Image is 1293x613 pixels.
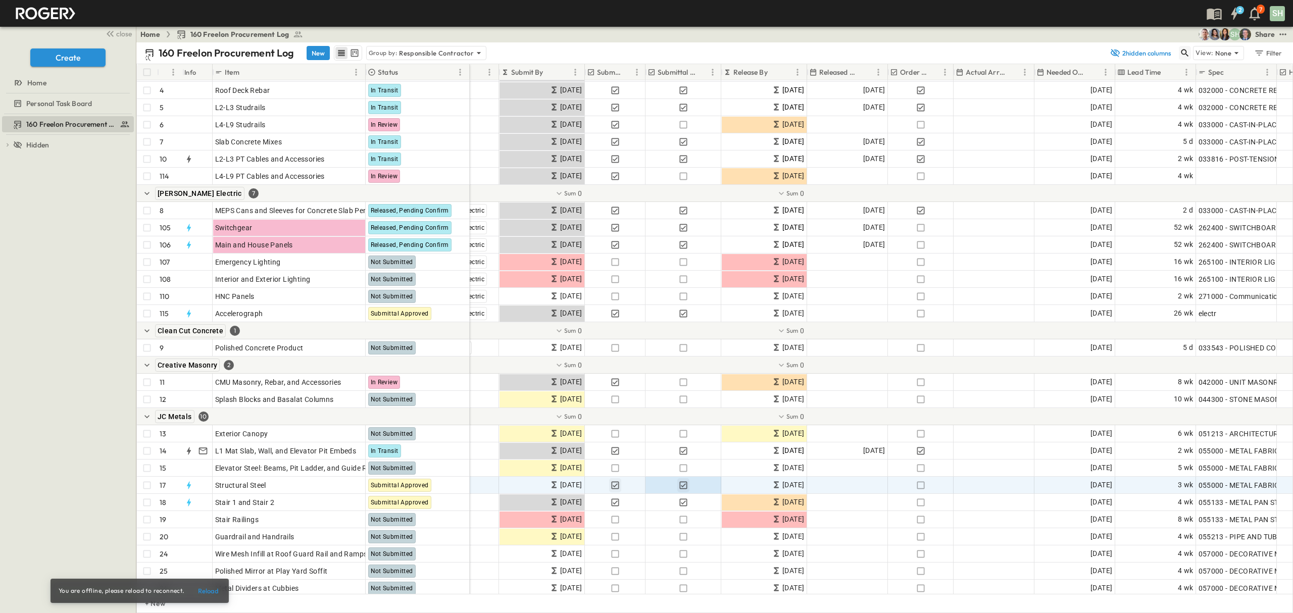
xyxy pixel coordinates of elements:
button: Menu [483,66,495,78]
span: L2-L3 PT Cables and Accessories [215,154,325,164]
img: Kim Bowen (kbowen@cahill-sf.com) [1219,28,1231,40]
button: Sort [931,67,942,78]
button: 2 [1224,5,1245,23]
span: Slab Concrete Mixes [215,137,282,147]
span: [DATE] [782,273,804,285]
span: [DATE] [560,342,582,353]
p: 106 [160,240,171,250]
span: Main and House Panels [215,240,293,250]
span: [DATE] [863,101,885,113]
span: Roof Deck Rebar [215,85,270,95]
span: [DATE] [1090,531,1112,542]
span: [DATE] [560,222,582,233]
button: kanban view [348,47,361,59]
span: In Review [371,173,398,180]
span: 8 wk [1178,514,1193,525]
span: [DATE] [782,496,804,508]
span: [DATE] [560,462,582,474]
span: Exterior Canopy [215,429,268,439]
span: 0 [800,326,804,336]
span: Switchgear [215,223,253,233]
span: [DATE] [560,205,582,216]
span: 0 [578,326,582,336]
span: [DATE] [782,290,804,302]
span: In Transit [371,447,399,454]
span: [DATE] [782,205,804,216]
button: Menu [1100,66,1112,78]
span: In Transit [371,104,399,111]
span: Home [27,78,46,88]
p: Sum [786,412,799,421]
div: Info [182,64,213,80]
span: [DATE] [560,548,582,559]
span: [DATE] [1090,496,1112,508]
span: 16 wk [1174,273,1193,285]
span: Not Submitted [371,396,413,403]
span: [DATE] [782,119,804,130]
button: Menu [791,66,804,78]
span: 0 [578,188,582,198]
p: 20 [160,532,168,542]
span: Elevator Steel: Beams, Pit Ladder, and Guide Rails [215,463,379,473]
span: [DATE] [560,428,582,439]
p: Sum [564,412,576,421]
p: None [1215,48,1231,58]
span: Stair Railings [215,515,259,525]
span: Not Submitted [371,516,413,523]
span: 4 wk [1178,84,1193,96]
p: Sum [786,326,799,335]
p: Release By [733,67,768,77]
p: 105 [160,223,171,233]
img: Mickie Parrish (mparrish@cahill-sf.com) [1199,28,1211,40]
p: 10 [160,154,167,164]
span: 4 wk [1178,170,1193,182]
span: 0 [800,360,804,370]
button: Menu [454,66,466,78]
span: 4 wk [1178,119,1193,130]
span: [DATE] [1090,84,1112,96]
span: Polished Concrete Product [215,343,304,353]
span: 52 wk [1174,222,1193,233]
p: 17 [160,480,166,490]
span: [DATE] [782,393,804,405]
p: 9 [160,343,164,353]
div: Filter [1254,47,1282,59]
span: [DATE] [782,239,804,250]
span: electr [1199,309,1217,319]
span: [DATE] [1090,273,1112,285]
div: # [157,64,182,80]
span: MEPS Cans and Sleeves for Concrete Slab Penetrations [215,206,398,216]
button: New [307,46,330,60]
span: [DATE] [1090,308,1112,319]
p: 13 [160,429,166,439]
span: 5 d [1183,136,1193,147]
p: 7 [1259,6,1262,14]
span: Submittal Approved [371,499,429,506]
span: CMU Masonry, Rebar, and Accessories [215,377,341,387]
p: Item [225,67,239,77]
span: [DATE] [1090,428,1112,439]
span: [DATE] [560,273,582,285]
p: 6 [160,120,164,130]
span: [DATE] [560,393,582,405]
h6: 2 [1238,6,1241,14]
span: 4 wk [1178,101,1193,113]
p: 15 [160,463,166,473]
span: 271000 - Communications [1199,291,1286,301]
span: [DATE] [560,308,582,319]
button: Menu [569,66,581,78]
p: 160 Freelon Procurement Log [159,46,294,60]
span: [DATE] [1090,479,1112,491]
a: 160 Freelon Procurement Log [2,117,132,131]
span: L4-L9 Studrails [215,120,266,130]
span: [DATE] [560,514,582,525]
p: 12 [160,394,166,404]
div: 7 [248,188,259,198]
button: Menu [350,66,362,78]
span: Structural Steel [215,480,266,490]
button: Sort [861,67,872,78]
span: 5 d [1183,342,1193,353]
button: Sort [770,67,781,78]
span: [DATE] [1090,462,1112,474]
div: 2 [224,360,234,370]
